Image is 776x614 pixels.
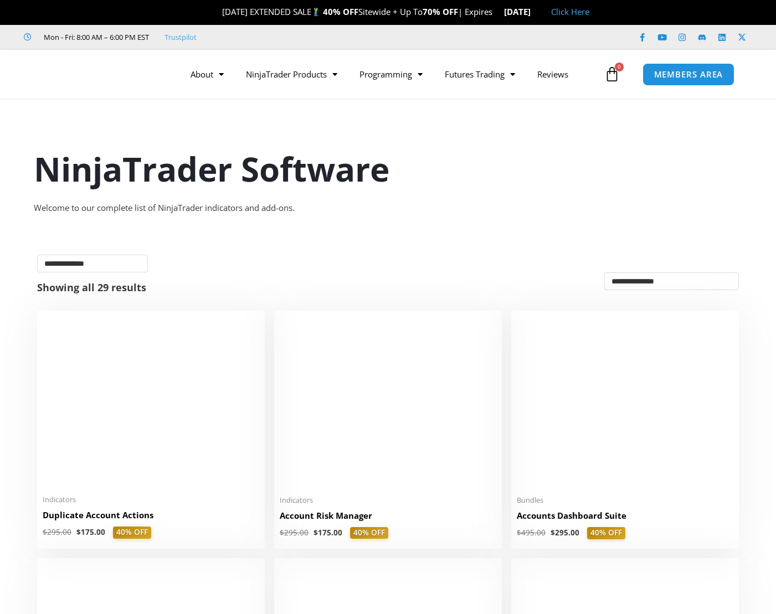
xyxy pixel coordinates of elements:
[604,272,739,290] select: Shop order
[517,496,733,505] span: Bundles
[493,8,501,16] img: ⌛
[37,282,146,292] p: Showing all 29 results
[213,8,222,16] img: 🎉
[165,30,197,44] a: Trustpilot
[423,6,458,17] strong: 70% OFF
[348,61,434,87] a: Programming
[280,496,496,505] span: Indicators
[280,528,284,538] span: $
[434,61,526,87] a: Futures Trading
[587,527,625,539] span: 40% OFF
[314,528,318,538] span: $
[34,146,743,192] h1: NinjaTrader Software
[280,528,309,538] bdi: 295.00
[551,528,579,538] bdi: 295.00
[43,527,71,537] bdi: 295.00
[34,200,743,216] div: Welcome to our complete list of NinjaTrader indicators and add-ons.
[314,528,342,538] bdi: 175.00
[350,527,388,539] span: 40% OFF
[517,316,733,489] img: Accounts Dashboard Suite
[517,510,733,522] h2: Accounts Dashboard Suite
[76,527,105,537] bdi: 175.00
[551,528,555,538] span: $
[531,8,539,16] img: 🏭
[34,54,153,94] img: LogoAI | Affordable Indicators – NinjaTrader
[43,509,259,527] a: Duplicate Account Actions
[551,6,589,17] a: Click Here
[588,58,636,90] a: 0
[179,61,235,87] a: About
[41,30,149,44] span: Mon - Fri: 8:00 AM – 6:00 PM EST
[43,495,259,504] span: Indicators
[517,528,546,538] bdi: 495.00
[323,6,358,17] strong: 40% OFF
[517,528,521,538] span: $
[179,61,602,87] nav: Menu
[504,6,540,17] strong: [DATE]
[113,527,151,539] span: 40% OFF
[43,509,259,521] h2: Duplicate Account Actions
[280,510,496,522] h2: Account Risk Manager
[43,316,259,488] img: Duplicate Account Actions
[615,63,624,71] span: 0
[280,510,496,527] a: Account Risk Manager
[43,527,47,537] span: $
[76,527,81,537] span: $
[654,70,723,79] span: MEMBERS AREA
[517,510,733,527] a: Accounts Dashboard Suite
[280,316,496,488] img: Account Risk Manager
[312,8,320,16] img: 🏌️‍♂️
[643,63,735,86] a: MEMBERS AREA
[235,61,348,87] a: NinjaTrader Products
[210,6,504,17] span: [DATE] EXTENDED SALE Sitewide + Up To | Expires
[526,61,579,87] a: Reviews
